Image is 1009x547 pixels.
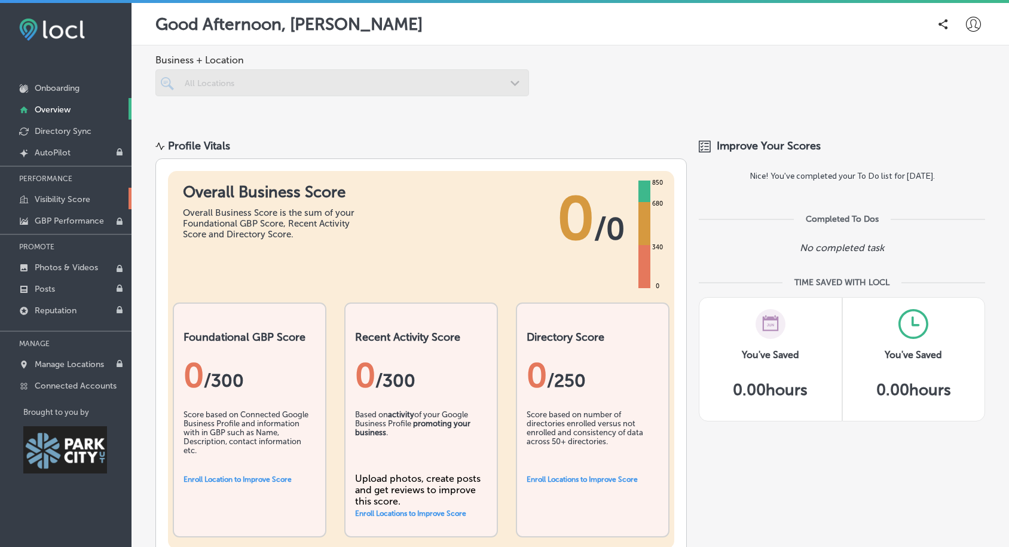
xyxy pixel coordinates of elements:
[650,243,665,252] div: 340
[699,170,985,182] label: Nice! You've completed your To Do list for [DATE].
[355,509,466,518] a: Enroll Locations to Improve Score
[35,83,80,93] p: Onboarding
[35,381,117,391] p: Connected Accounts
[527,475,638,484] a: Enroll Locations to Improve Score
[650,178,665,188] div: 850
[650,199,665,209] div: 680
[35,359,104,369] p: Manage Locations
[527,410,659,470] div: Score based on number of directories enrolled versus not enrolled and consistency of data across ...
[375,370,415,392] span: /300
[388,410,414,419] b: activity
[23,426,107,473] img: Park City
[35,216,104,226] p: GBP Performance
[355,473,487,507] div: Upload photos, create posts and get reviews to improve this score.
[355,331,487,344] h2: Recent Activity Score
[794,277,889,288] div: TIME SAVED WITH LOCL
[155,14,423,34] p: Good Afternoon, [PERSON_NAME]
[35,194,90,204] p: Visibility Score
[35,305,77,316] p: Reputation
[183,183,362,201] h1: Overall Business Score
[19,19,85,41] img: fda3e92497d09a02dc62c9cd864e3231.png
[35,105,71,115] p: Overview
[155,54,529,66] span: Business + Location
[23,408,132,417] p: Brought to you by
[355,356,487,395] div: 0
[168,139,230,152] div: Profile Vitals
[184,356,316,395] div: 0
[35,148,71,158] p: AutoPilot
[717,139,821,152] span: Improve Your Scores
[557,183,594,255] span: 0
[35,262,98,273] p: Photos & Videos
[183,207,362,240] div: Overall Business Score is the sum of your Foundational GBP Score, Recent Activity Score and Direc...
[355,410,487,470] div: Based on of your Google Business Profile .
[527,356,659,395] div: 0
[876,381,951,399] h5: 0.00 hours
[184,410,316,470] div: Score based on Connected Google Business Profile and information with in GBP such as Name, Descri...
[204,370,244,392] span: / 300
[733,381,808,399] h5: 0.00 hours
[547,370,586,392] span: /250
[184,475,292,484] a: Enroll Location to Improve Score
[806,214,879,224] div: Completed To Dos
[184,331,316,344] h2: Foundational GBP Score
[885,349,942,360] h3: You've Saved
[594,211,625,247] span: / 0
[653,282,662,291] div: 0
[355,419,470,437] b: promoting your business
[800,242,884,253] p: No completed task
[742,349,799,360] h3: You've Saved
[35,284,55,294] p: Posts
[35,126,91,136] p: Directory Sync
[527,331,659,344] h2: Directory Score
